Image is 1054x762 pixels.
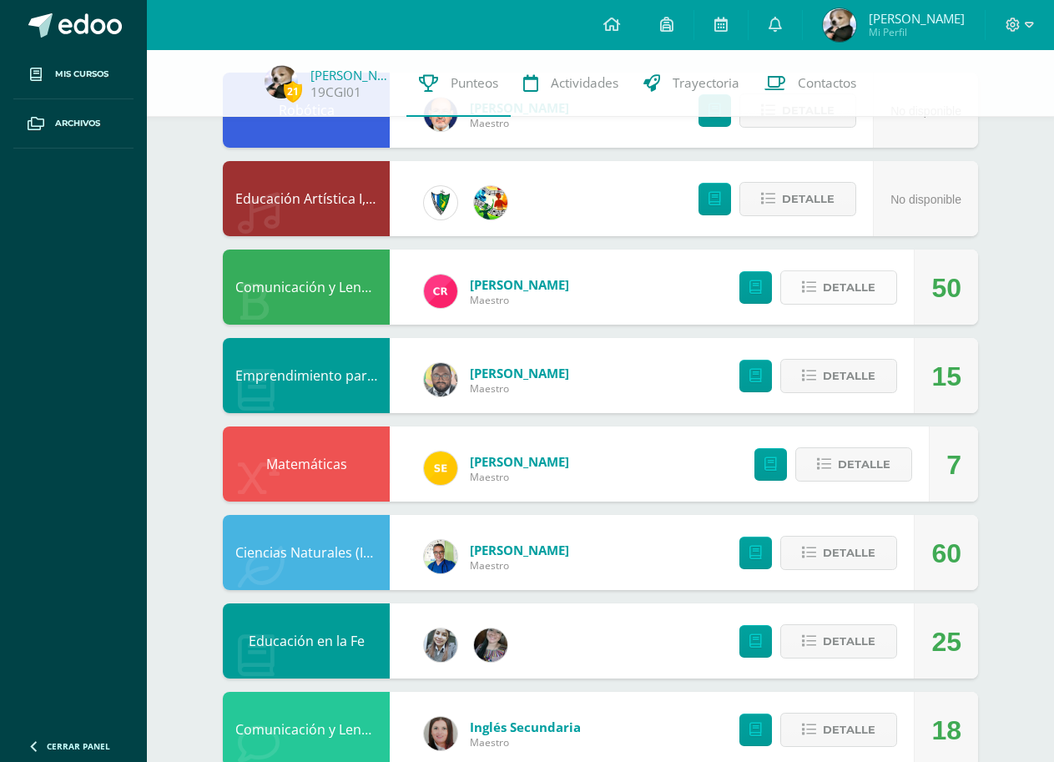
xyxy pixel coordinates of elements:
span: Mis cursos [55,68,108,81]
div: Matemáticas [223,426,390,502]
a: Trayectoria [631,50,752,117]
img: 03c2987289e60ca238394da5f82a525a.png [424,452,457,485]
span: Trayectoria [673,74,739,92]
span: Mi Perfil [869,25,965,39]
span: Detalle [782,184,835,214]
span: [PERSON_NAME] [869,10,965,27]
span: Detalle [823,272,875,303]
a: 19CGI01 [310,83,361,101]
div: 50 [931,250,961,325]
div: Educación en la Fe [223,603,390,679]
img: 8af0450cf43d44e38c4a1497329761f3.png [424,717,457,750]
a: Actividades [511,50,631,117]
span: Maestro [470,293,569,307]
span: [PERSON_NAME] [470,365,569,381]
span: Archivos [55,117,100,130]
span: [PERSON_NAME] [470,542,569,558]
img: 692ded2a22070436d299c26f70cfa591.png [424,540,457,573]
span: Detalle [838,449,890,480]
span: Maestro [470,381,569,396]
span: 21 [284,81,302,102]
button: Detalle [795,447,912,482]
a: Archivos [13,99,134,149]
div: Educación Artística I, Música y Danza [223,161,390,236]
img: 9f174a157161b4ddbe12118a61fed988.png [424,186,457,220]
img: 159e24a6ecedfdf8f489544946a573f0.png [474,186,507,220]
span: Detalle [823,626,875,657]
img: 712781701cd376c1a616437b5c60ae46.png [424,363,457,396]
button: Detalle [780,359,897,393]
img: 34f7943ea4c6b9a2f9c1008682206d6f.png [265,65,298,98]
button: Detalle [739,182,856,216]
button: Detalle [780,536,897,570]
button: Detalle [780,624,897,659]
img: ab28fb4d7ed199cf7a34bbef56a79c5b.png [424,275,457,308]
img: 8322e32a4062cfa8b237c59eedf4f548.png [474,628,507,662]
div: 25 [931,604,961,679]
span: Contactos [798,74,856,92]
a: [PERSON_NAME] [310,67,394,83]
span: [PERSON_NAME] [470,276,569,293]
span: Maestro [470,116,569,130]
div: 7 [946,427,961,502]
div: Emprendimiento para la Productividad [223,338,390,413]
div: 15 [931,339,961,414]
span: Maestro [470,558,569,573]
img: cba4c69ace659ae4cf02a5761d9a2473.png [424,628,457,662]
span: Detalle [823,361,875,391]
span: [PERSON_NAME] [470,453,569,470]
span: Actividades [551,74,618,92]
img: 34f7943ea4c6b9a2f9c1008682206d6f.png [823,8,856,42]
span: Inglés Secundaria [470,719,581,735]
span: Maestro [470,735,581,749]
span: Cerrar panel [47,740,110,752]
button: Detalle [780,713,897,747]
span: Detalle [823,714,875,745]
div: Ciencias Naturales (Introducción a la Biología) [223,515,390,590]
span: Detalle [823,537,875,568]
a: Punteos [406,50,511,117]
span: Maestro [470,470,569,484]
span: No disponible [890,193,961,206]
span: Punteos [451,74,498,92]
a: Mis cursos [13,50,134,99]
a: Contactos [752,50,869,117]
div: Comunicación y Lenguaje, Idioma Español [223,250,390,325]
button: Detalle [780,270,897,305]
div: 60 [931,516,961,591]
